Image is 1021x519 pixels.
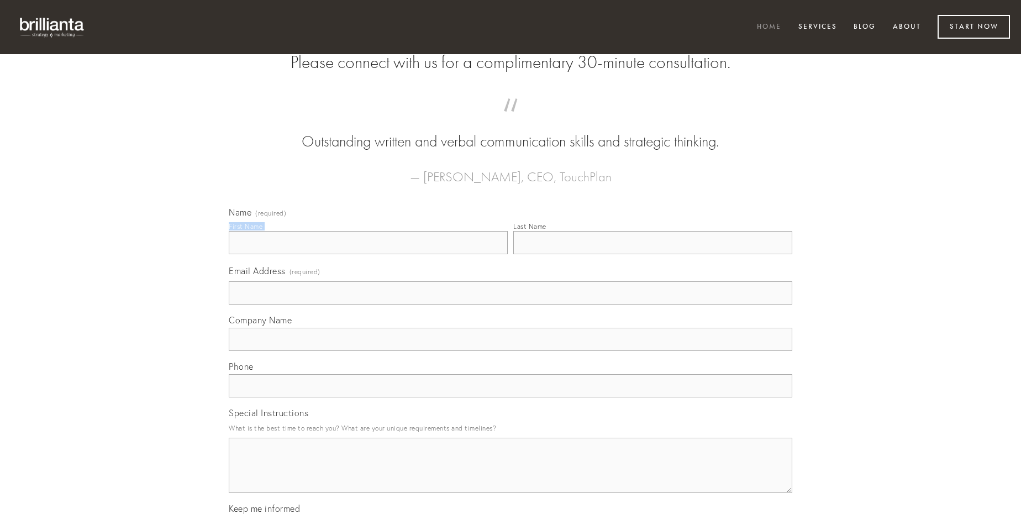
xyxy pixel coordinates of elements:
[229,361,254,372] span: Phone
[246,109,775,131] span: “
[750,18,788,36] a: Home
[229,207,251,218] span: Name
[229,421,792,436] p: What is the best time to reach you? What are your unique requirements and timelines?
[846,18,883,36] a: Blog
[246,153,775,188] figcaption: — [PERSON_NAME], CEO, TouchPlan
[229,265,286,276] span: Email Address
[513,222,546,230] div: Last Name
[229,222,262,230] div: First Name
[290,264,320,279] span: (required)
[229,407,308,418] span: Special Instructions
[229,314,292,326] span: Company Name
[886,18,928,36] a: About
[229,503,300,514] span: Keep me informed
[791,18,844,36] a: Services
[246,109,775,153] blockquote: Outstanding written and verbal communication skills and strategic thinking.
[938,15,1010,39] a: Start Now
[255,210,286,217] span: (required)
[229,52,792,73] h2: Please connect with us for a complimentary 30-minute consultation.
[11,11,94,43] img: brillianta - research, strategy, marketing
